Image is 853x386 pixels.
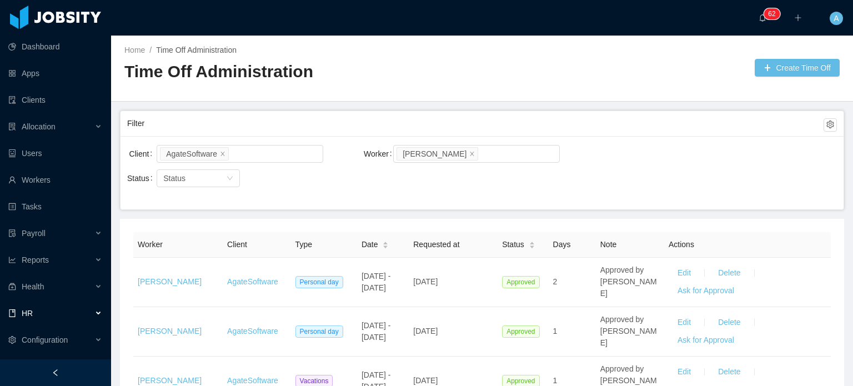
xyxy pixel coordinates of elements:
[553,327,558,335] span: 1
[138,277,202,286] a: [PERSON_NAME]
[669,282,743,300] button: Ask for Approval
[709,264,749,282] button: Delete
[824,118,837,132] button: icon: setting
[600,265,657,298] span: Approved by [PERSON_NAME]
[8,283,16,290] i: icon: medicine-box
[413,376,438,385] span: [DATE]
[362,272,391,292] span: [DATE] - [DATE]
[295,276,343,288] span: Personal day
[480,147,486,161] input: Worker
[8,336,16,344] i: icon: setting
[22,229,46,238] span: Payroll
[127,174,157,183] label: Status
[22,282,44,291] span: Health
[669,314,700,332] button: Edit
[382,240,389,248] div: Sort
[768,8,772,19] p: 6
[227,376,278,385] a: AgateSoftware
[529,240,535,248] div: Sort
[8,123,16,131] i: icon: solution
[8,142,102,164] a: icon: robotUsers
[669,240,694,249] span: Actions
[383,244,389,248] i: icon: caret-down
[772,8,776,19] p: 2
[156,46,237,54] a: Time Off Administration
[364,149,397,158] label: Worker
[834,12,839,25] span: A
[600,240,617,249] span: Note
[227,277,278,286] a: AgateSoftware
[413,327,438,335] span: [DATE]
[138,240,163,249] span: Worker
[22,255,49,264] span: Reports
[8,62,102,84] a: icon: appstoreApps
[709,363,749,381] button: Delete
[362,321,391,342] span: [DATE] - [DATE]
[469,151,475,157] i: icon: close
[231,147,237,161] input: Client
[295,240,312,249] span: Type
[709,314,749,332] button: Delete
[160,147,229,161] li: AgateSoftware
[794,14,802,22] i: icon: plus
[124,61,482,83] h2: Time Off Administration
[166,148,217,160] div: AgateSoftware
[138,327,202,335] a: [PERSON_NAME]
[8,195,102,218] a: icon: profileTasks
[22,309,33,318] span: HR
[163,174,185,183] span: Status
[403,148,466,160] div: [PERSON_NAME]
[22,335,68,344] span: Configuration
[553,376,558,385] span: 1
[502,276,539,288] span: Approved
[8,36,102,58] a: icon: pie-chartDashboard
[759,14,766,22] i: icon: bell
[138,376,202,385] a: [PERSON_NAME]
[413,240,459,249] span: Requested at
[8,89,102,111] a: icon: auditClients
[127,113,824,134] div: Filter
[502,239,524,250] span: Status
[149,46,152,54] span: /
[397,147,478,161] li: Laura Cuesta Hoyos
[8,229,16,237] i: icon: file-protect
[529,240,535,243] i: icon: caret-up
[8,256,16,264] i: icon: line-chart
[669,363,700,381] button: Edit
[129,149,157,158] label: Client
[553,277,558,286] span: 2
[529,244,535,248] i: icon: caret-down
[383,240,389,243] i: icon: caret-up
[600,315,657,347] span: Approved by [PERSON_NAME]
[502,325,539,338] span: Approved
[295,325,343,338] span: Personal day
[22,122,56,131] span: Allocation
[669,264,700,282] button: Edit
[413,277,438,286] span: [DATE]
[362,239,378,250] span: Date
[220,151,225,157] i: icon: close
[227,175,233,183] i: icon: down
[755,59,840,77] button: icon: plusCreate Time Off
[553,240,571,249] span: Days
[124,46,145,54] a: Home
[227,327,278,335] a: AgateSoftware
[764,8,780,19] sup: 62
[669,332,743,349] button: Ask for Approval
[8,309,16,317] i: icon: book
[8,169,102,191] a: icon: userWorkers
[227,240,247,249] span: Client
